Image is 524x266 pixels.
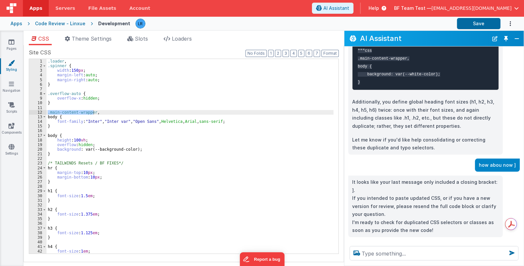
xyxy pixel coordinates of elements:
[323,5,349,11] span: AI Assistant
[29,147,46,152] div: 20
[479,161,516,169] p: how abou now ]
[29,105,46,110] div: 11
[500,17,514,30] button: Options
[358,33,490,85] code: Second occurrence (with a typo in the first occurrence: "main-contet-wrapper" should be "main-con...
[29,180,46,184] div: 27
[352,136,499,152] p: Let me know if you'd like help consolidating or correcting these duplicate and typo selectors.
[29,128,46,133] div: 16
[29,175,46,180] div: 26
[172,35,192,42] span: Loaders
[29,198,46,203] div: 31
[29,170,46,175] div: 25
[29,91,46,96] div: 8
[29,221,46,226] div: 36
[369,5,379,11] span: Help
[312,3,353,14] button: AI Assistant
[394,5,431,11] span: BF Team Test —
[321,50,339,57] button: Format
[29,5,42,11] span: Apps
[29,59,46,64] div: 1
[29,124,46,128] div: 15
[29,240,46,244] div: 40
[513,34,521,43] button: Close
[29,166,46,170] div: 24
[360,34,488,42] h2: AI Assistant
[135,35,148,42] span: Slots
[29,78,46,82] div: 5
[29,226,46,231] div: 37
[29,138,46,142] div: 18
[282,50,289,57] button: 3
[29,73,46,77] div: 4
[29,101,46,105] div: 10
[275,50,281,57] button: 2
[29,152,46,156] div: 21
[29,133,46,138] div: 17
[290,50,297,57] button: 4
[29,244,46,249] div: 41
[29,203,46,207] div: 32
[352,98,499,130] p: Additionally, you define global heading font sizes (h1, h2, h3, h4, h5, h6) twice: once with thei...
[88,5,117,11] span: File Assets
[29,189,46,193] div: 29
[268,50,274,57] button: 1
[29,64,46,68] div: 2
[29,142,46,147] div: 19
[29,249,46,254] div: 42
[38,35,49,42] span: CSS
[29,82,46,87] div: 6
[306,50,312,57] button: 6
[29,235,46,240] div: 39
[490,34,499,43] button: New Chat
[55,5,75,11] span: Servers
[240,252,284,266] iframe: Marker.io feedback button
[35,20,85,27] div: Code Review - Linxue
[298,50,304,57] button: 5
[314,50,320,57] button: 7
[352,178,499,235] p: It looks like your last message only included a closing bracket: ]. If you intended to paste upda...
[29,48,51,56] span: Site CSS
[29,207,46,212] div: 33
[245,50,267,57] button: No Folds
[136,19,145,28] img: 0cc89ea87d3ef7af341bf65f2365a7ce
[29,87,46,91] div: 7
[29,96,46,101] div: 9
[501,34,511,43] button: Toggle Pin
[394,5,519,11] button: BF Team Test — [EMAIL_ADDRESS][DOMAIN_NAME]
[72,35,112,42] span: Theme Settings
[29,194,46,198] div: 30
[10,20,22,27] div: Apps
[29,161,46,165] div: 23
[29,115,46,119] div: 13
[29,217,46,221] div: 35
[29,68,46,73] div: 3
[29,184,46,189] div: 28
[29,156,46,161] div: 22
[98,20,130,27] div: Development
[29,231,46,235] div: 38
[29,110,46,115] div: 12
[29,119,46,124] div: 14
[457,18,500,29] button: Save
[29,212,46,217] div: 34
[431,5,512,11] span: [EMAIL_ADDRESS][DOMAIN_NAME]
